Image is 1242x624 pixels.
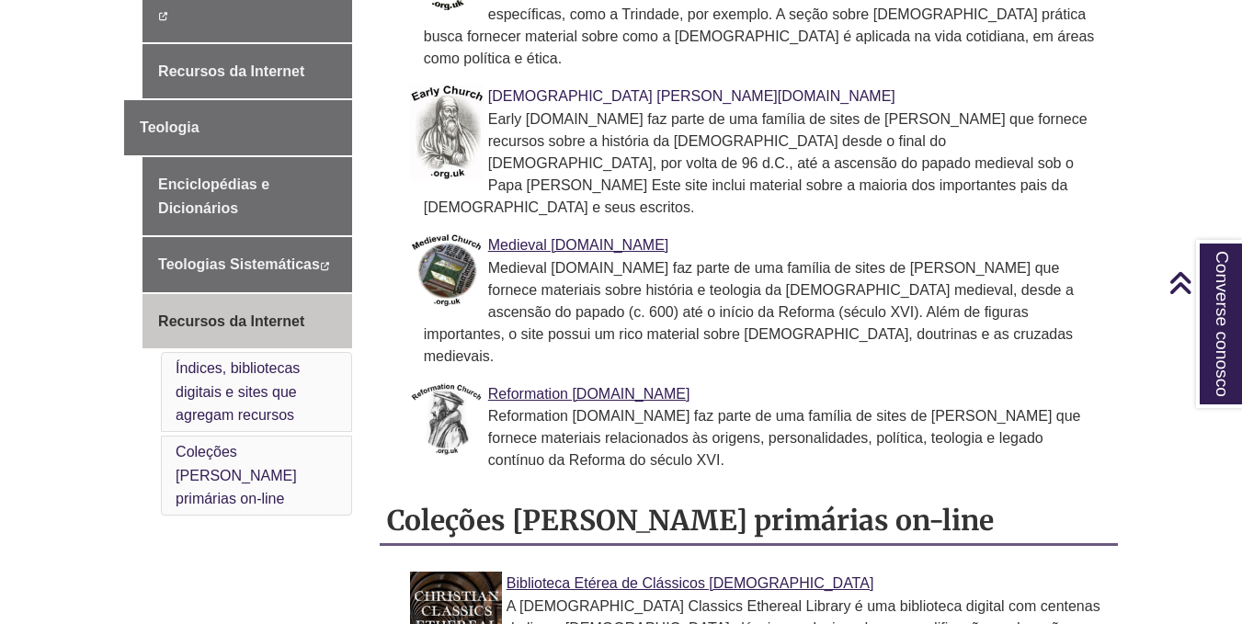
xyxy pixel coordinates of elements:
[142,157,352,235] a: Enciclopédias e Dicionários
[1168,270,1237,295] a: Voltar ao topo
[488,88,895,104] a: Link para a Igreja Primitiva [DEMOGRAPHIC_DATA] [PERSON_NAME][DOMAIN_NAME]
[410,85,484,180] img: Link para a Igreja Primitiva
[387,503,994,538] font: Coleções [PERSON_NAME] primárias on-line
[488,408,1081,468] font: Reformation [DOMAIN_NAME] faz parte de uma família de sites de [PERSON_NAME] que fornece materiai...
[488,386,690,402] a: Link para a Igreja da Reforma Reformation [DOMAIN_NAME]
[488,237,669,253] a: Link para a Igreja Medieval Medieval [DOMAIN_NAME]
[124,100,352,155] a: Teologia
[142,294,352,349] a: Recursos da Internet
[142,44,352,99] a: Recursos da Internet
[410,382,484,456] img: Link para a Igreja da Reforma
[158,256,320,272] font: Teologias Sistemáticas
[507,575,874,591] font: Biblioteca Etérea de Clássicos [DEMOGRAPHIC_DATA]
[488,386,690,402] font: Reformation [DOMAIN_NAME]
[488,88,895,104] font: [DEMOGRAPHIC_DATA] [PERSON_NAME][DOMAIN_NAME]
[158,63,304,79] font: Recursos da Internet
[320,262,330,270] i: Este link abre em uma nova janela
[158,313,304,329] font: Recursos da Internet
[176,360,300,423] a: Índices, bibliotecas digitais e sites que agregam recursos
[424,260,1074,364] font: Medieval [DOMAIN_NAME] faz parte de uma família de sites de [PERSON_NAME] que fornece materiais s...
[158,176,269,216] font: Enciclopédias e Dicionários
[507,575,874,591] a: Link para a Biblioteca Etérea de Clássicos Cristãos Biblioteca Etérea de Clássicos [DEMOGRAPHIC_D...
[176,444,297,506] a: Coleções [PERSON_NAME] primárias on-line
[142,237,352,292] a: Teologias Sistemáticas
[158,12,168,20] i: Este link abre em uma nova janela
[410,233,484,307] img: Link para a Igreja Medieval
[1213,251,1232,397] font: Converse conosco
[140,119,199,135] font: Teologia
[424,111,1088,215] font: Early [DOMAIN_NAME] faz parte de uma família de sites de [PERSON_NAME] que fornece recursos sobre...
[488,237,669,253] font: Medieval [DOMAIN_NAME]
